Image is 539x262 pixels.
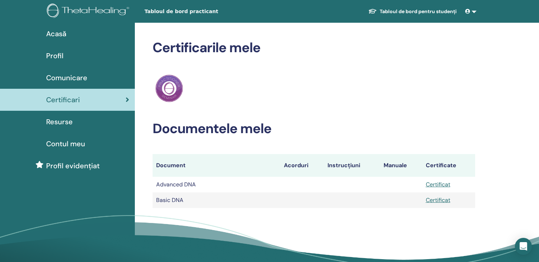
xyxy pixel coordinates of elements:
[47,4,132,20] img: logo.png
[426,196,450,204] a: Certificat
[153,154,280,177] th: Document
[280,154,324,177] th: Acorduri
[380,154,422,177] th: Manuale
[46,28,66,39] span: Acasă
[46,116,73,127] span: Resurse
[144,8,251,15] span: Tabloul de bord practicant
[153,40,475,56] h2: Certificarile mele
[153,121,475,137] h2: Documentele mele
[153,177,280,192] td: Advanced DNA
[426,181,450,188] a: Certificat
[422,154,475,177] th: Certificate
[46,138,85,149] span: Contul meu
[46,160,100,171] span: Profil evidențiat
[46,72,87,83] span: Comunicare
[46,50,64,61] span: Profil
[155,75,183,102] img: Practitioner
[368,8,377,14] img: graduation-cap-white.svg
[515,238,532,255] div: Open Intercom Messenger
[324,154,380,177] th: Instrucțiuni
[153,192,280,208] td: Basic DNA
[46,94,80,105] span: Certificari
[363,5,462,18] a: Tabloul de bord pentru studenți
